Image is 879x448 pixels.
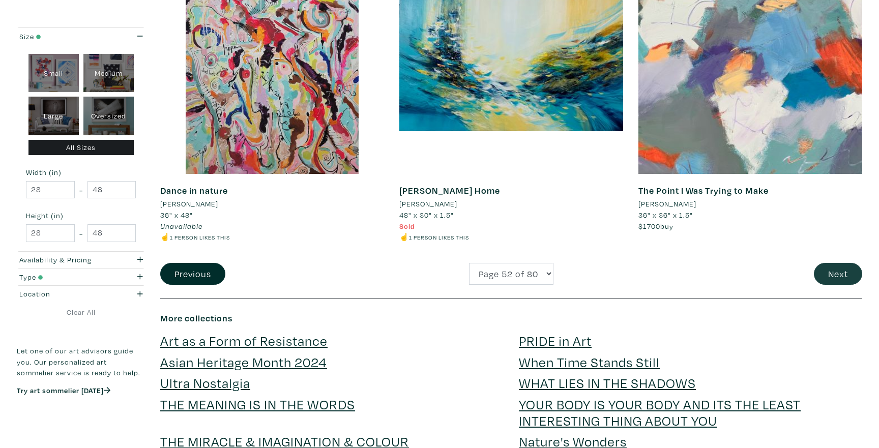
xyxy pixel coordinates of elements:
[399,185,500,196] a: [PERSON_NAME] Home
[160,185,228,196] a: Dance in nature
[519,374,696,392] a: WHAT LIES IN THE SHADOWS
[19,272,108,283] div: Type
[638,198,696,210] li: [PERSON_NAME]
[19,288,108,300] div: Location
[160,221,202,231] span: Unavailable
[399,210,454,220] span: 48" x 30" x 1.5"
[170,233,230,241] small: 1 person likes this
[814,263,862,285] button: Next
[399,198,623,210] a: [PERSON_NAME]
[399,221,415,231] span: Sold
[17,28,145,45] button: Size
[519,395,801,429] a: YOUR BODY IS YOUR BODY AND ITS THE LEAST INTERESTING THING ABOUT YOU
[17,286,145,303] button: Location
[83,97,134,135] div: Oversized
[17,385,110,395] a: Try art sommelier [DATE]
[399,198,457,210] li: [PERSON_NAME]
[19,254,108,265] div: Availability & Pricing
[17,268,145,285] button: Type
[17,406,145,427] iframe: Customer reviews powered by Trustpilot
[26,169,136,176] small: Width (in)
[160,198,384,210] a: [PERSON_NAME]
[160,263,225,285] button: Previous
[79,226,83,240] span: -
[28,54,79,93] div: Small
[160,198,218,210] li: [PERSON_NAME]
[519,353,660,371] a: When Time Stands Still
[160,353,327,371] a: Asian Heritage Month 2024
[17,345,145,378] p: Let one of our art advisors guide you. Our personalized art sommelier service is ready to help.
[160,332,328,349] a: Art as a Form of Resistance
[19,31,108,42] div: Size
[638,221,673,231] span: buy
[160,374,250,392] a: Ultra Nostalgia
[17,252,145,268] button: Availability & Pricing
[519,332,592,349] a: PRIDE in Art
[28,97,79,135] div: Large
[83,54,134,93] div: Medium
[28,140,134,156] div: All Sizes
[638,185,769,196] a: The Point I Was Trying to Make
[399,231,623,243] li: ☝️
[17,307,145,318] a: Clear All
[160,210,193,220] span: 36" x 48"
[79,183,83,197] span: -
[638,221,660,231] span: $1700
[409,233,469,241] small: 1 person likes this
[638,198,862,210] a: [PERSON_NAME]
[26,212,136,219] small: Height (in)
[160,395,355,413] a: THE MEANING IS IN THE WORDS
[638,210,693,220] span: 36" x 36" x 1.5"
[160,231,384,243] li: ☝️
[160,313,862,324] h6: More collections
